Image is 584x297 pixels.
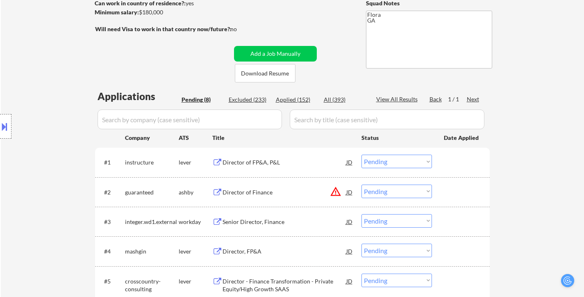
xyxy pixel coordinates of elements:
[345,214,354,229] div: JD
[179,247,212,256] div: lever
[229,96,270,104] div: Excluded (233)
[345,274,354,288] div: JD
[179,188,212,196] div: ashby
[125,277,179,293] div: crosscountry-consulting
[290,110,484,129] input: Search by title (case sensitive)
[179,277,212,286] div: lever
[104,218,118,226] div: #3
[361,130,432,145] div: Status
[345,155,354,169] div: JD
[234,46,317,62] button: Add a Job Manually
[444,134,480,142] div: Date Applied
[125,188,179,196] div: guaranteed
[376,95,420,103] div: View All Results
[448,95,467,103] div: 1 / 1
[179,218,212,226] div: workday
[179,134,212,142] div: ATS
[95,9,139,16] strong: Minimum salary:
[467,95,480,103] div: Next
[98,110,282,129] input: Search by company (case sensitive)
[125,158,179,167] div: instructure
[179,158,212,167] div: lever
[235,64,295,82] button: Download Resume
[324,96,365,104] div: All (393)
[125,134,179,142] div: Company
[345,185,354,199] div: JD
[276,96,317,104] div: Applied (152)
[223,158,346,167] div: Director of FP&A, P&L
[230,25,254,33] div: no
[345,244,354,258] div: JD
[104,277,118,286] div: #5
[212,134,354,142] div: Title
[223,218,346,226] div: Senior Director, Finance
[330,186,341,197] button: warning_amber
[125,247,179,256] div: mashgin
[95,8,231,16] div: $180,000
[125,218,179,226] div: integer.wd1.external
[429,95,443,103] div: Back
[182,96,223,104] div: Pending (8)
[223,247,346,256] div: Director, FP&A
[223,277,346,293] div: Director - Finance Transformation - Private Equity/High Growth SAAS
[104,247,118,256] div: #4
[223,188,346,196] div: Director of Finance
[95,25,232,32] strong: Will need Visa to work in that country now/future?:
